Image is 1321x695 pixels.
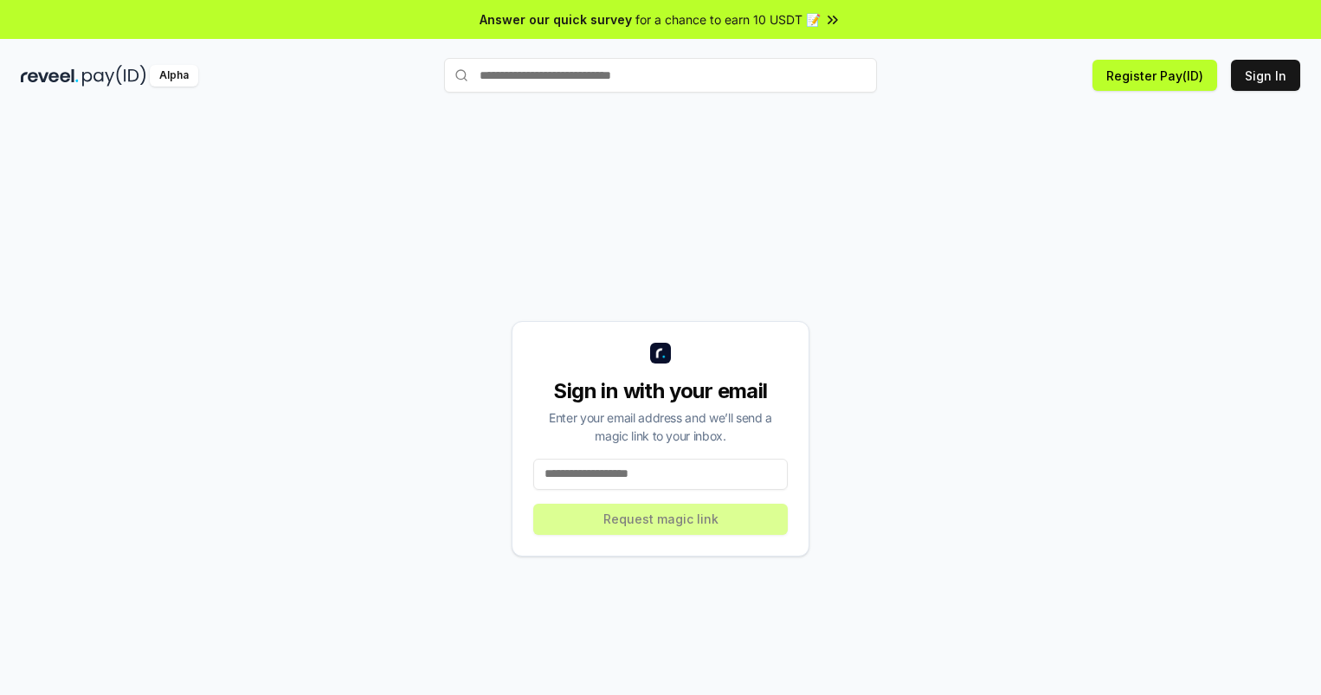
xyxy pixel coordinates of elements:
button: Register Pay(ID) [1092,60,1217,91]
img: reveel_dark [21,65,79,87]
div: Alpha [150,65,198,87]
div: Sign in with your email [533,377,788,405]
img: pay_id [82,65,146,87]
div: Enter your email address and we’ll send a magic link to your inbox. [533,409,788,445]
img: logo_small [650,343,671,364]
span: for a chance to earn 10 USDT 📝 [635,10,821,29]
span: Answer our quick survey [480,10,632,29]
button: Sign In [1231,60,1300,91]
